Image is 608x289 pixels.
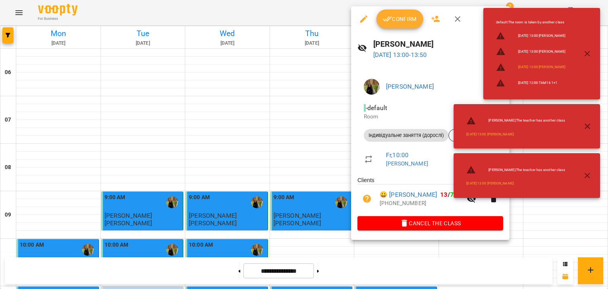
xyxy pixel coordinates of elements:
[376,10,423,29] button: Confirm
[364,132,448,139] span: Індивідуальне заняття (дорослі)
[490,75,572,91] li: [DATE] 12:00 7АМ16 1+1
[448,129,497,142] div: [PERSON_NAME]
[440,191,454,198] b: /
[380,190,437,200] a: 😀 [PERSON_NAME]
[466,181,513,186] a: [DATE] 13:00 [PERSON_NAME]
[364,219,497,228] span: Cancel the class
[383,14,417,24] span: Confirm
[449,132,496,139] span: [PERSON_NAME]
[386,151,408,159] a: Fr , 10:00
[440,191,447,198] span: 13
[386,160,428,167] a: [PERSON_NAME]
[466,132,513,137] a: [DATE] 13:00 [PERSON_NAME]
[380,200,462,207] p: [PHONE_NUMBER]
[490,28,572,44] li: [DATE] 13:00 [PERSON_NAME]
[386,83,434,90] a: [PERSON_NAME]
[450,191,454,198] span: 7
[518,65,565,70] a: [DATE] 13:00 [PERSON_NAME]
[460,113,572,129] li: [PERSON_NAME] : The teacher has another class
[364,104,389,112] span: - default
[357,189,376,208] button: Unpaid. Bill the attendance?
[490,17,572,28] li: default : The room is taken by another class
[490,44,572,59] li: [DATE] 13:00 [PERSON_NAME]
[373,51,427,59] a: [DATE] 13:00-13:50
[364,113,497,121] p: Room
[373,38,503,50] h6: [PERSON_NAME]
[460,162,572,178] li: [PERSON_NAME] : The teacher has another class
[357,216,503,230] button: Cancel the class
[357,176,503,216] ul: Clients
[364,79,380,95] img: 11bdc30bc38fc15eaf43a2d8c1dccd93.jpg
